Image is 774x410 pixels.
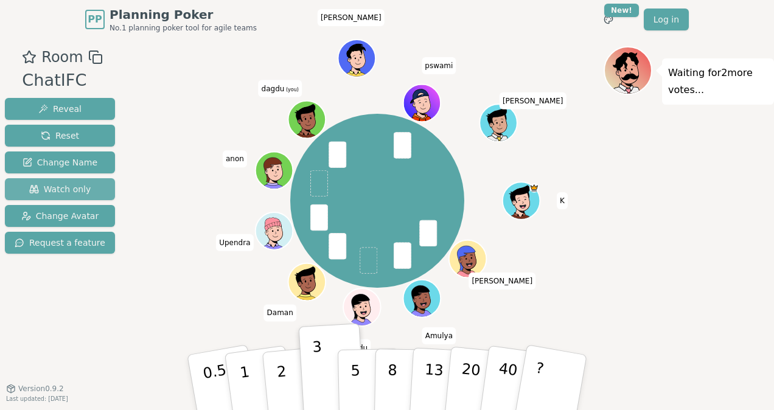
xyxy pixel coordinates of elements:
[21,210,99,222] span: Change Avatar
[88,12,102,27] span: PP
[5,205,115,227] button: Change Avatar
[289,102,324,137] button: Click to change your avatar
[422,57,456,74] span: Click to change your name
[668,64,768,99] p: Waiting for 2 more votes...
[422,327,456,344] span: Click to change your name
[110,6,257,23] span: Planning Poker
[15,237,105,249] span: Request a feature
[18,384,64,394] span: Version 0.9.2
[110,23,257,33] span: No.1 planning poker tool for agile teams
[469,273,535,290] span: Click to change your name
[529,183,539,192] span: K is the host
[500,92,567,109] span: Click to change your name
[5,125,115,147] button: Reset
[5,232,115,254] button: Request a feature
[598,9,619,30] button: New!
[29,183,91,195] span: Watch only
[557,192,568,209] span: Click to change your name
[341,339,371,356] span: Click to change your name
[6,395,68,402] span: Last updated: [DATE]
[38,103,82,115] span: Reveal
[23,156,97,169] span: Change Name
[5,98,115,120] button: Reveal
[284,87,299,92] span: (you)
[604,4,639,17] div: New!
[22,46,37,68] button: Add as favourite
[223,150,247,167] span: Click to change your name
[41,130,79,142] span: Reset
[5,151,115,173] button: Change Name
[264,304,296,321] span: Click to change your name
[5,178,115,200] button: Watch only
[259,80,302,97] span: Click to change your name
[6,384,64,394] button: Version0.9.2
[41,46,83,68] span: Room
[312,338,326,405] p: 3
[85,6,257,33] a: PPPlanning PokerNo.1 planning poker tool for agile teams
[216,234,253,251] span: Click to change your name
[318,9,385,26] span: Click to change your name
[644,9,689,30] a: Log in
[22,68,102,93] div: ChatIFC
